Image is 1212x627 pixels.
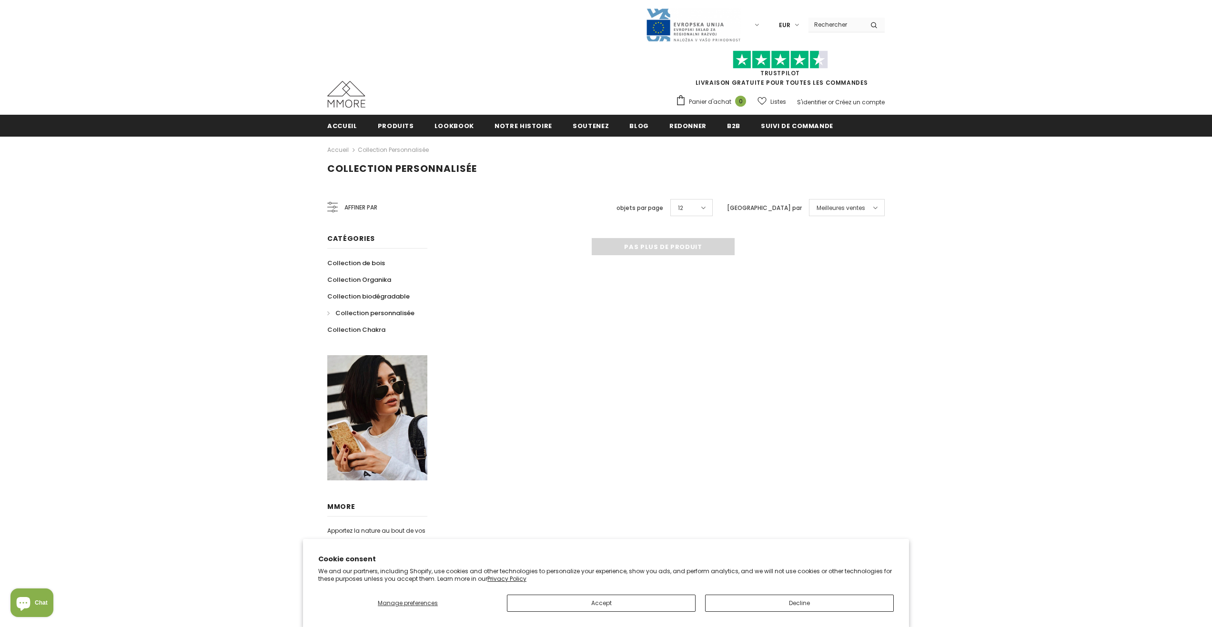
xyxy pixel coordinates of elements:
[318,567,894,582] p: We and our partners, including Shopify, use cookies and other technologies to personalize your ex...
[646,20,741,29] a: Javni Razpis
[828,98,834,106] span: or
[327,144,349,156] a: Accueil
[327,502,355,511] span: MMORE
[327,259,385,268] span: Collection de bois
[327,325,385,334] span: Collection Chakra
[318,595,497,612] button: Manage preferences
[779,20,790,30] span: EUR
[616,203,663,213] label: objets par page
[727,203,802,213] label: [GEOGRAPHIC_DATA] par
[327,288,410,305] a: Collection biodégradable
[327,292,410,301] span: Collection biodégradable
[378,121,414,130] span: Produits
[335,309,414,318] span: Collection personnalisée
[327,305,414,321] a: Collection personnalisée
[378,115,414,136] a: Produits
[434,115,474,136] a: Lookbook
[378,599,438,607] span: Manage preferences
[8,588,56,619] inbox-online-store-chat: Shopify online store chat
[327,321,385,338] a: Collection Chakra
[495,121,552,130] span: Notre histoire
[629,115,649,136] a: Blog
[808,18,863,31] input: Search Site
[727,121,740,130] span: B2B
[770,97,786,107] span: Listes
[646,8,741,42] img: Javni Razpis
[327,271,391,288] a: Collection Organika
[705,595,894,612] button: Decline
[676,95,751,109] a: Panier d'achat 0
[678,203,683,213] span: 12
[689,97,731,107] span: Panier d'achat
[327,81,365,108] img: Cas MMORE
[327,162,477,175] span: Collection personnalisée
[434,121,474,130] span: Lookbook
[835,98,885,106] a: Créez un compte
[318,554,894,564] h2: Cookie consent
[797,98,827,106] a: S'identifier
[733,50,828,69] img: Faites confiance aux étoiles pilotes
[817,203,865,213] span: Meilleures ventes
[761,115,833,136] a: Suivi de commande
[727,115,740,136] a: B2B
[573,115,609,136] a: soutenez
[669,121,707,130] span: Redonner
[327,115,357,136] a: Accueil
[344,202,377,213] span: Affiner par
[676,55,885,87] span: LIVRAISON GRATUITE POUR TOUTES LES COMMANDES
[669,115,707,136] a: Redonner
[327,234,375,243] span: Catégories
[573,121,609,130] span: soutenez
[487,575,526,583] a: Privacy Policy
[327,255,385,271] a: Collection de bois
[495,115,552,136] a: Notre histoire
[358,146,429,154] a: Collection personnalisée
[757,93,786,110] a: Listes
[629,121,649,130] span: Blog
[761,121,833,130] span: Suivi de commande
[760,69,800,77] a: TrustPilot
[507,595,696,612] button: Accept
[327,275,391,284] span: Collection Organika
[327,121,357,130] span: Accueil
[735,96,746,107] span: 0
